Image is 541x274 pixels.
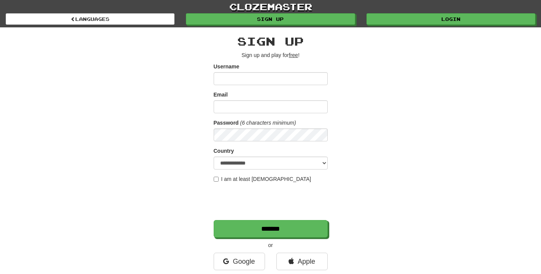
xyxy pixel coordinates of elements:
u: free [289,52,298,58]
label: I am at least [DEMOGRAPHIC_DATA] [214,175,311,183]
a: Sign up [186,13,355,25]
em: (6 characters minimum) [240,120,296,126]
h2: Sign up [214,35,328,48]
p: Sign up and play for ! [214,51,328,59]
input: I am at least [DEMOGRAPHIC_DATA] [214,177,219,182]
label: Password [214,119,239,127]
label: Email [214,91,228,98]
p: or [214,241,328,249]
label: Username [214,63,240,70]
iframe: reCAPTCHA [214,187,329,216]
a: Apple [276,253,328,270]
a: Google [214,253,265,270]
a: Languages [6,13,175,25]
label: Country [214,147,234,155]
a: Login [366,13,535,25]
